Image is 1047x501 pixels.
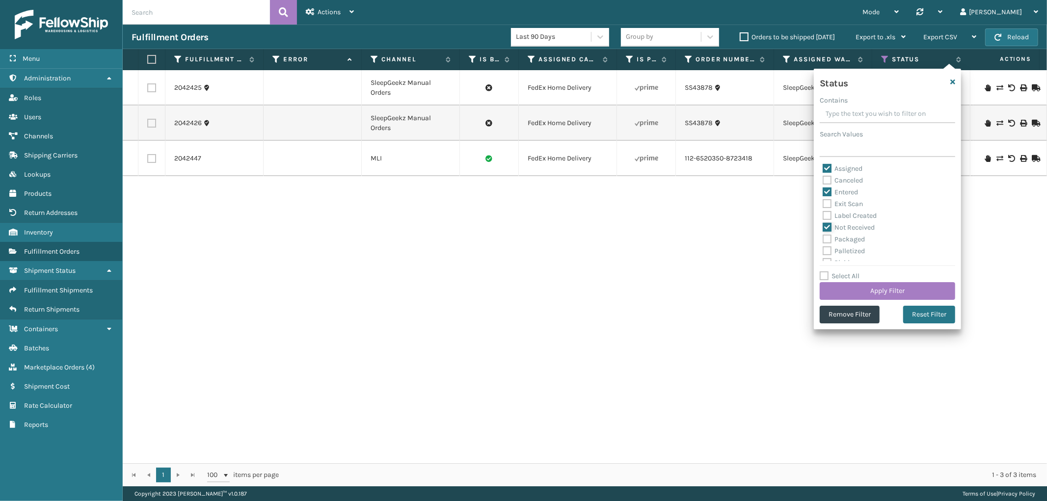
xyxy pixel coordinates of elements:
[626,32,653,42] div: Group by
[293,470,1036,480] div: 1 - 3 of 3 items
[1020,120,1026,127] i: Print Label
[823,235,865,243] label: Packaged
[823,188,858,196] label: Entered
[24,94,41,102] span: Roles
[969,51,1037,67] span: Actions
[185,55,244,64] label: Fulfillment Order Id
[1008,120,1014,127] i: Void Label
[156,468,171,482] a: 1
[823,176,863,185] label: Canceled
[519,70,617,105] td: FedEx Home Delivery
[963,486,1035,501] div: |
[985,28,1038,46] button: Reload
[24,189,52,198] span: Products
[362,70,460,105] td: SleepGeekz Manual Orders
[1020,155,1026,162] i: Print Label
[362,105,460,141] td: SleepGeekz Manual Orders
[903,306,955,323] button: Reset Filter
[823,211,877,220] label: Label Created
[24,74,71,82] span: Administration
[820,306,880,323] button: Remove Filter
[823,200,863,208] label: Exit Scan
[24,266,76,275] span: Shipment Status
[823,247,865,255] label: Palletized
[132,31,208,43] h3: Fulfillment Orders
[892,55,951,64] label: Status
[996,155,1002,162] i: Change shipping
[820,75,848,89] h4: Status
[774,141,872,176] td: SleepGeekz Warehouse
[985,155,991,162] i: On Hold
[685,118,713,128] a: SS43878
[823,223,875,232] label: Not Received
[318,8,341,16] span: Actions
[283,55,343,64] label: Error
[740,33,835,41] label: Orders to be shipped [DATE]
[207,468,279,482] span: items per page
[1032,84,1038,91] i: Mark as Shipped
[820,95,848,105] label: Contains
[823,259,858,267] label: Picking
[996,84,1002,91] i: Change shipping
[685,154,752,163] a: 112-6520350-8723418
[696,55,755,64] label: Order Number
[1032,155,1038,162] i: Mark as Shipped
[516,32,592,42] div: Last 90 Days
[637,55,657,64] label: Is Prime
[362,141,460,176] td: MLI
[1008,84,1014,91] i: Void Label
[794,55,853,64] label: Assigned Warehouse
[381,55,441,64] label: Channel
[538,55,598,64] label: Assigned Carrier Service
[862,8,880,16] span: Mode
[24,382,70,391] span: Shipment Cost
[24,209,78,217] span: Return Addresses
[24,325,58,333] span: Containers
[24,228,53,237] span: Inventory
[820,105,955,123] input: Type the text you wish to filter on
[24,247,80,256] span: Fulfillment Orders
[24,344,49,352] span: Batches
[923,33,957,41] span: Export CSV
[24,170,51,179] span: Lookups
[519,105,617,141] td: FedEx Home Delivery
[685,83,713,93] a: SS43878
[86,363,95,371] span: ( 4 )
[774,70,872,105] td: SleepGeekz Warehouse
[15,10,108,39] img: logo
[820,282,955,300] button: Apply Filter
[24,305,80,314] span: Return Shipments
[998,490,1035,497] a: Privacy Policy
[820,272,859,280] label: Select All
[823,164,862,173] label: Assigned
[985,84,991,91] i: On Hold
[996,120,1002,127] i: Change shipping
[24,132,53,140] span: Channels
[24,113,41,121] span: Users
[963,490,996,497] a: Terms of Use
[24,151,78,159] span: Shipping Carriers
[856,33,895,41] span: Export to .xls
[24,401,72,410] span: Rate Calculator
[1008,155,1014,162] i: Void Label
[820,129,863,139] label: Search Values
[174,118,202,128] a: 2042426
[24,363,84,371] span: Marketplace Orders
[134,486,247,501] p: Copyright 2023 [PERSON_NAME]™ v 1.0.187
[1020,84,1026,91] i: Print Label
[174,83,202,93] a: 2042425
[774,105,872,141] td: SleepGeekz Warehouse
[24,421,48,429] span: Reports
[985,120,991,127] i: On Hold
[23,54,40,63] span: Menu
[24,286,93,294] span: Fulfillment Shipments
[174,154,201,163] a: 2042447
[480,55,500,64] label: Is Buy Shipping
[519,141,617,176] td: FedEx Home Delivery
[207,470,222,480] span: 100
[1032,120,1038,127] i: Mark as Shipped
